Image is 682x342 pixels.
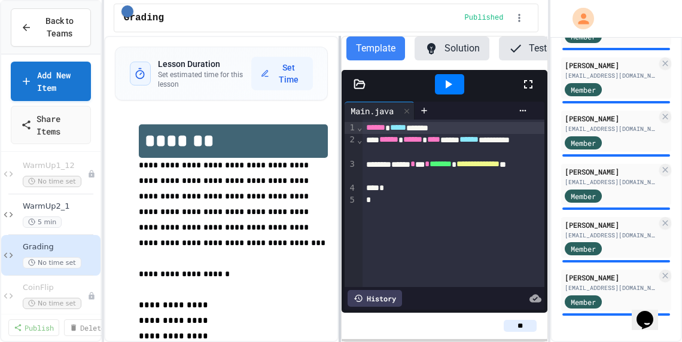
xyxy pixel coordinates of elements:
[23,283,87,293] span: CoinFlip
[64,319,111,336] a: Delete
[23,176,81,187] span: No time set
[565,71,657,80] div: [EMAIL_ADDRESS][DOMAIN_NAME]
[565,219,657,230] div: [PERSON_NAME]
[571,84,596,95] span: Member
[565,272,657,283] div: [PERSON_NAME]
[560,5,597,32] div: My Account
[565,178,657,187] div: [EMAIL_ADDRESS][DOMAIN_NAME]
[571,138,596,148] span: Member
[39,15,81,40] span: Back to Teams
[11,62,91,101] a: Add New Item
[565,283,657,292] div: [EMAIL_ADDRESS][DOMAIN_NAME]
[23,257,81,268] span: No time set
[11,8,91,47] button: Back to Teams
[571,297,596,307] span: Member
[23,216,62,228] span: 5 min
[465,13,509,23] div: Content is published and visible to students
[571,243,596,254] span: Member
[565,124,657,133] div: [EMAIL_ADDRESS][DOMAIN_NAME]
[565,60,657,71] div: [PERSON_NAME]
[23,242,98,252] span: Grading
[23,161,87,171] span: WarmUp1_12
[8,319,59,336] a: Publish
[87,170,96,178] div: Unpublished
[565,166,657,177] div: [PERSON_NAME]
[124,11,164,25] span: Grading
[565,231,657,240] div: [EMAIL_ADDRESS][DOMAIN_NAME]
[632,294,670,330] iframe: chat widget
[23,201,98,212] span: WarmUp2_1
[23,298,81,309] span: No time set
[465,13,504,23] span: Published
[11,106,91,144] a: Share Items
[565,113,657,124] div: [PERSON_NAME]
[571,191,596,201] span: Member
[87,292,96,300] div: Unpublished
